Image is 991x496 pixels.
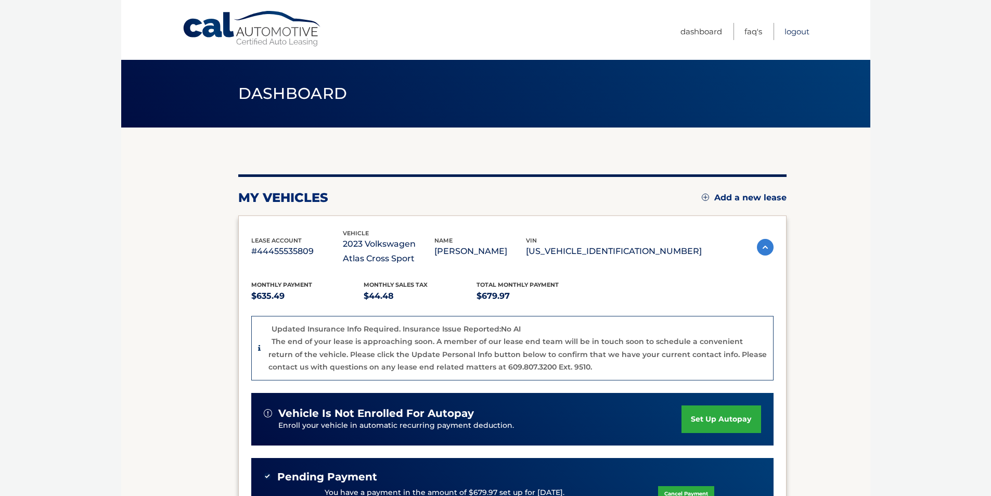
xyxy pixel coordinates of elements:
p: [PERSON_NAME] [434,244,526,259]
span: Monthly Payment [251,281,312,288]
span: name [434,237,453,244]
img: accordion-active.svg [757,239,774,256]
p: $679.97 [477,289,589,303]
p: $44.48 [364,289,477,303]
a: Cal Automotive [182,10,323,47]
p: Updated Insurance Info Required. Insurance Issue Reported:No AI [272,324,521,334]
a: set up autopay [681,405,761,433]
span: Pending Payment [277,470,377,484]
a: Add a new lease [702,193,787,203]
p: The end of your lease is approaching soon. A member of our lease end team will be in touch soon t... [268,337,767,372]
p: 2023 Volkswagen Atlas Cross Sport [343,237,434,266]
a: Dashboard [680,23,722,40]
span: Total Monthly Payment [477,281,559,288]
a: FAQ's [744,23,762,40]
a: Logout [784,23,809,40]
img: check-green.svg [264,473,271,480]
span: vin [526,237,537,244]
p: [US_VEHICLE_IDENTIFICATION_NUMBER] [526,244,702,259]
p: #44455535809 [251,244,343,259]
h2: my vehicles [238,190,328,206]
span: lease account [251,237,302,244]
p: Enroll your vehicle in automatic recurring payment deduction. [278,420,682,431]
span: vehicle is not enrolled for autopay [278,407,474,420]
p: $635.49 [251,289,364,303]
img: add.svg [702,194,709,201]
img: alert-white.svg [264,409,272,417]
span: Dashboard [238,84,348,103]
span: Monthly sales Tax [364,281,428,288]
span: vehicle [343,230,369,237]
